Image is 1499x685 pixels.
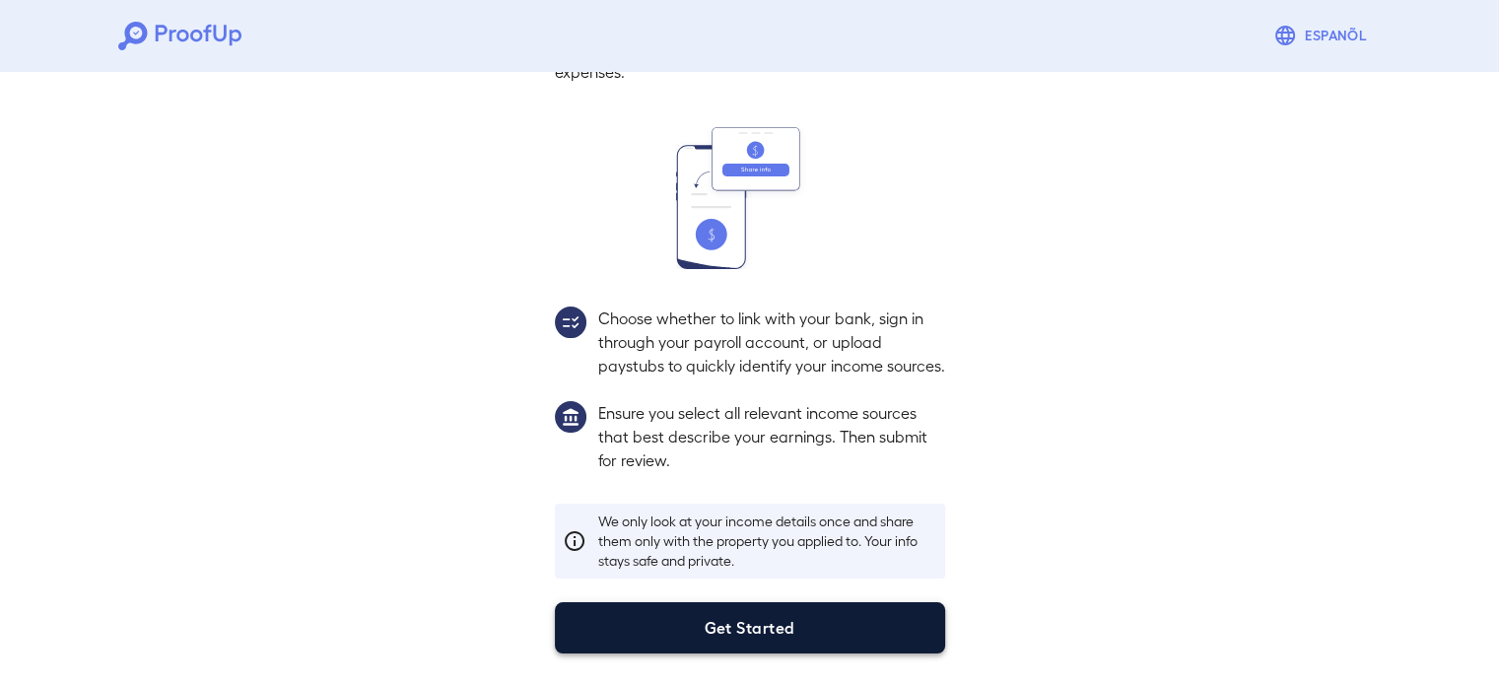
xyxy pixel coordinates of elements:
p: Ensure you select all relevant income sources that best describe your earnings. Then submit for r... [598,401,945,472]
p: We only look at your income details once and share them only with the property you applied to. Yo... [598,512,937,571]
img: group2.svg [555,307,586,338]
p: Choose whether to link with your bank, sign in through your payroll account, or upload paystubs t... [598,307,945,377]
button: Espanõl [1265,16,1381,55]
img: group1.svg [555,401,586,433]
img: transfer_money.svg [676,127,824,269]
button: Get Started [555,602,945,653]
